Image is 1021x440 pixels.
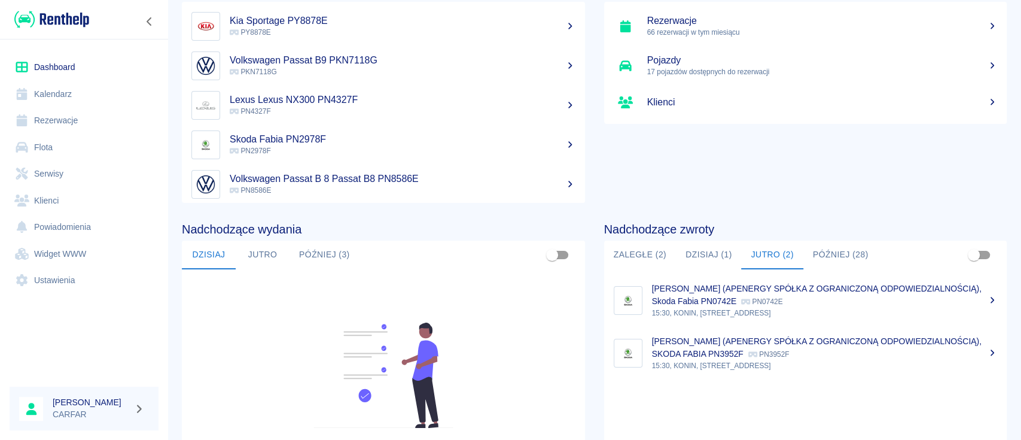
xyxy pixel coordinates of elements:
[741,241,803,269] button: Jutro (2)
[230,15,575,27] h5: Kia Sportage PY8878E
[289,241,359,269] button: Później (3)
[652,336,982,359] p: [PERSON_NAME] (APENERGY SPÓŁKA Z OGRANICZONĄ ODPOWIEDZIALNOŚCIĄ), SKODA FABIA PN3952F
[10,134,159,161] a: Flota
[194,94,217,117] img: Image
[604,46,1007,86] a: Pojazdy17 pojazdów dostępnych do rezerwacji
[182,46,585,86] a: ImageVolkswagen Passat B9 PKN7118G PKN7118G
[194,54,217,77] img: Image
[182,86,585,125] a: ImageLexus Lexus NX300 PN4327F PN4327F
[647,66,998,77] p: 17 pojazdów dostępnych do rezerwacji
[194,15,217,38] img: Image
[182,7,585,46] a: ImageKia Sportage PY8878E PY8878E
[182,125,585,165] a: ImageSkoda Fabia PN2978F PN2978F
[748,350,790,359] p: PN3952F
[803,241,878,269] button: Później (28)
[194,173,217,196] img: Image
[306,323,461,428] img: Fleet
[10,10,89,29] a: Renthelp logo
[541,244,563,266] span: Pokaż przypisane tylko do mnie
[230,28,271,37] span: PY8878E
[230,147,271,155] span: PN2978F
[647,27,998,38] p: 66 rezerwacji w tym miesiącu
[230,94,575,106] h5: Lexus Lexus NX300 PN4327F
[230,107,271,116] span: PN4327F
[10,54,159,81] a: Dashboard
[741,298,782,306] p: PN0742E
[10,214,159,241] a: Powiadomienia
[10,81,159,108] a: Kalendarz
[652,284,982,306] p: [PERSON_NAME] (APENERGY SPÓŁKA Z OGRANICZONĄ ODPOWIEDZIALNOŚCIĄ), Skoda Fabia PN0742E
[141,14,159,29] button: Zwiń nawigację
[230,133,575,145] h5: Skoda Fabia PN2978F
[647,15,998,27] h5: Rezerwacje
[182,241,236,269] button: Dzisiaj
[10,107,159,134] a: Rezerwacje
[182,165,585,204] a: ImageVolkswagen Passat B 8 Passat B8 PN8586E PN8586E
[604,7,1007,46] a: Rezerwacje66 rezerwacji w tym miesiącu
[604,241,676,269] button: Zaległe (2)
[194,133,217,156] img: Image
[10,187,159,214] a: Klienci
[10,241,159,268] a: Widget WWW
[617,289,639,312] img: Image
[182,222,585,236] h4: Nadchodzące wydania
[604,86,1007,119] a: Klienci
[230,173,575,185] h5: Volkswagen Passat B 8 Passat B8 PN8586E
[604,274,1007,327] a: Image[PERSON_NAME] (APENERGY SPÓŁKA Z OGRANICZONĄ ODPOWIEDZIALNOŚCIĄ), Skoda Fabia PN0742E PN0742...
[230,68,277,76] span: PKN7118G
[230,54,575,66] h5: Volkswagen Passat B9 PKN7118G
[962,244,985,266] span: Pokaż przypisane tylko do mnie
[10,160,159,187] a: Serwisy
[10,267,159,294] a: Ustawienia
[676,241,742,269] button: Dzisiaj (1)
[230,186,271,195] span: PN8586E
[647,96,998,108] h5: Klienci
[236,241,289,269] button: Jutro
[14,10,89,29] img: Renthelp logo
[647,54,998,66] h5: Pojazdy
[53,408,129,421] p: CARFAR
[53,396,129,408] h6: [PERSON_NAME]
[617,342,639,365] img: Image
[604,222,1007,236] h4: Nadchodzące zwroty
[652,308,998,318] p: 15:30, KONIN, [STREET_ADDRESS]
[604,327,1007,380] a: Image[PERSON_NAME] (APENERGY SPÓŁKA Z OGRANICZONĄ ODPOWIEDZIALNOŚCIĄ), SKODA FABIA PN3952F PN3952...
[652,360,998,371] p: 15:30, KONIN, [STREET_ADDRESS]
